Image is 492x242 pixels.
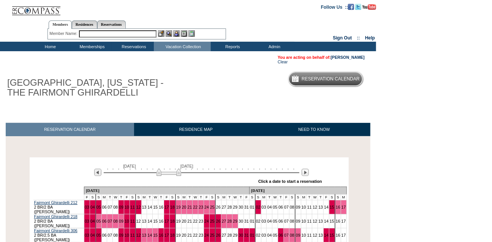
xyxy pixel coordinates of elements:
[90,195,95,200] td: S
[239,233,243,237] a: 30
[312,195,318,200] td: W
[244,233,249,237] a: 31
[6,76,176,99] h1: [GEOGRAPHIC_DATA], [US_STATE] - THE FAIRMONT GHIRARDELLI
[158,195,164,200] td: T
[290,205,294,209] a: 08
[101,195,107,200] td: M
[165,219,169,223] a: 17
[182,219,187,223] a: 20
[307,219,312,223] a: 11
[181,195,187,200] td: M
[97,219,101,223] a: 05
[244,205,249,209] a: 31
[147,195,153,200] td: T
[119,219,123,223] a: 09
[90,233,95,237] a: 04
[307,205,312,209] a: 11
[34,214,78,219] a: Fairmont Ghirardelli 218
[130,205,135,209] a: 11
[49,20,72,29] a: Members
[165,233,169,237] a: 17
[233,219,237,223] a: 29
[199,205,203,209] a: 23
[330,205,334,209] a: 15
[256,233,261,237] a: 02
[273,205,277,209] a: 05
[123,164,136,168] span: [DATE]
[6,123,134,136] a: RESERVATION CALENDAR
[318,233,323,237] a: 13
[211,42,253,51] td: Reports
[324,219,329,223] a: 14
[253,42,294,51] td: Admin
[108,219,112,223] a: 07
[267,233,272,237] a: 04
[124,195,130,200] td: F
[272,195,278,200] td: W
[198,195,204,200] td: T
[159,205,163,209] a: 16
[233,205,237,209] a: 29
[335,195,341,200] td: S
[227,233,232,237] a: 28
[33,200,84,214] td: 2 BR/2 BA ([PERSON_NAME])
[97,20,126,28] a: Reservations
[102,219,107,223] a: 06
[278,219,283,223] a: 06
[362,4,376,10] img: Subscribe to our YouTube Channel
[262,205,266,209] a: 03
[222,205,226,209] a: 27
[170,219,175,223] a: 18
[284,233,289,237] a: 07
[295,195,301,200] td: S
[112,42,154,51] td: Reservations
[90,219,95,223] a: 04
[173,30,180,37] img: Impersonate
[90,205,95,209] a: 04
[113,219,118,223] a: 08
[199,233,203,237] a: 23
[153,195,158,200] td: W
[170,233,175,237] a: 18
[278,233,283,237] a: 06
[158,30,165,37] img: b_edit.gif
[130,195,135,200] td: S
[102,205,107,209] a: 06
[227,195,233,200] td: T
[125,205,129,209] a: 10
[193,233,198,237] a: 22
[336,205,340,209] a: 16
[176,195,181,200] td: S
[227,205,232,209] a: 28
[278,195,284,200] td: T
[324,233,329,237] a: 14
[142,219,147,223] a: 13
[180,164,193,168] span: [DATE]
[342,205,346,209] a: 17
[250,219,255,223] a: 01
[258,123,370,136] a: NEED TO KNOW
[204,195,210,200] td: F
[102,233,107,237] a: 06
[348,4,354,9] a: Become our fan on Facebook
[113,205,118,209] a: 08
[290,233,294,237] a: 08
[342,219,346,223] a: 17
[313,219,317,223] a: 12
[34,228,78,233] a: Fairmont Ghirardelli 306
[216,233,221,237] a: 26
[302,169,309,176] img: Next
[255,195,261,200] td: S
[296,219,301,223] a: 09
[233,195,238,200] td: W
[244,195,250,200] td: F
[233,233,237,237] a: 29
[318,205,323,209] a: 13
[210,205,215,209] a: 25
[153,205,158,209] a: 15
[85,233,89,237] a: 03
[187,219,192,223] a: 21
[119,233,123,237] a: 09
[278,60,288,64] a: Clear
[70,42,112,51] td: Memberships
